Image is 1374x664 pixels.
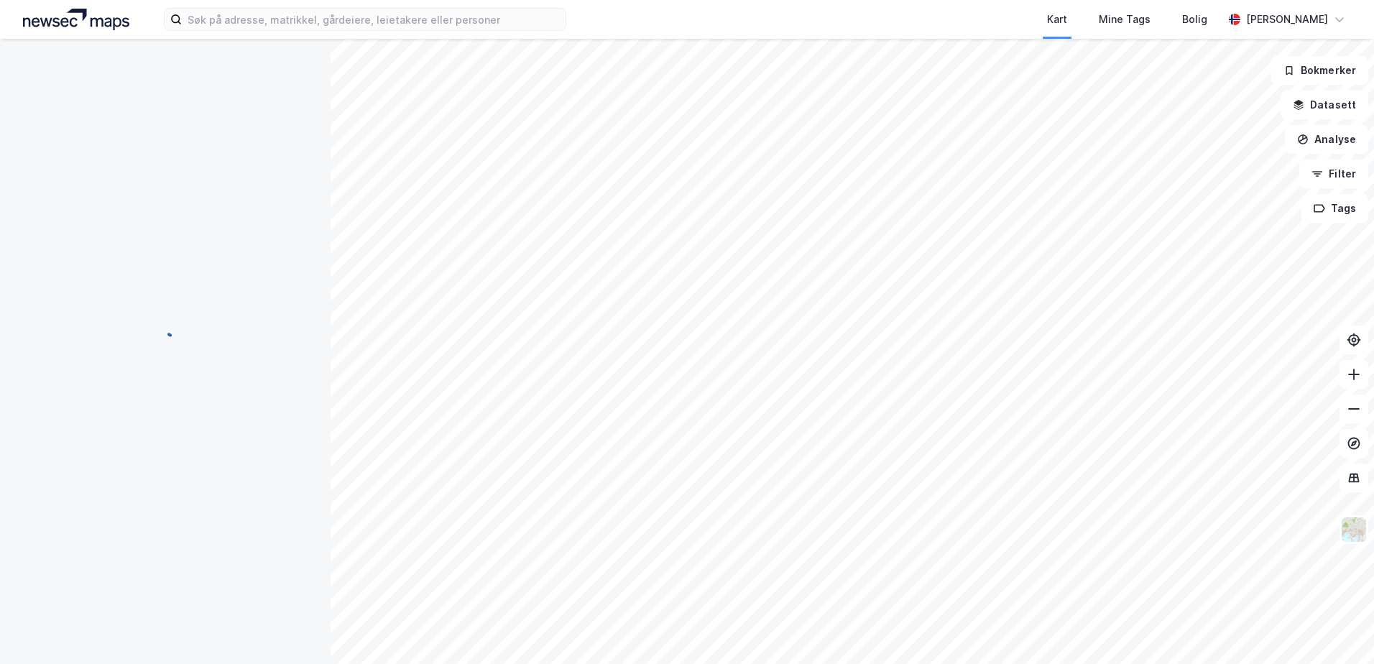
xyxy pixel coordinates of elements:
[1302,595,1374,664] div: Kontrollprogram for chat
[23,9,129,30] img: logo.a4113a55bc3d86da70a041830d287a7e.svg
[154,331,177,354] img: spinner.a6d8c91a73a9ac5275cf975e30b51cfb.svg
[1047,11,1067,28] div: Kart
[182,9,566,30] input: Søk på adresse, matrikkel, gårdeiere, leietakere eller personer
[1182,11,1207,28] div: Bolig
[1271,56,1368,85] button: Bokmerker
[1299,160,1368,188] button: Filter
[1281,91,1368,119] button: Datasett
[1285,125,1368,154] button: Analyse
[1302,595,1374,664] iframe: Chat Widget
[1340,516,1368,543] img: Z
[1246,11,1328,28] div: [PERSON_NAME]
[1301,194,1368,223] button: Tags
[1099,11,1151,28] div: Mine Tags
